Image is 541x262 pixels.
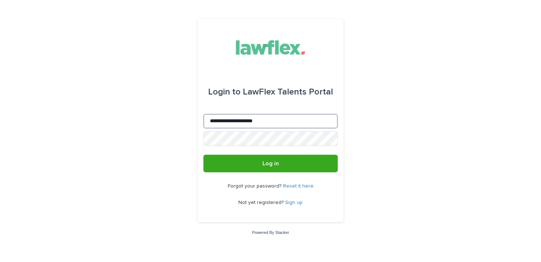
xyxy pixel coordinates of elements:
img: Gnvw4qrBSHOAfo8VMhG6 [230,36,312,58]
span: Not yet registered? [238,200,285,205]
a: Powered By Stacker [252,230,289,235]
a: Sign up [285,200,303,205]
div: LawFlex Talents Portal [208,82,333,102]
span: Log in [262,161,279,166]
span: Forgot your password? [228,184,283,189]
button: Log in [203,155,338,172]
span: Login to [208,88,241,96]
a: Reset it here [283,184,314,189]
